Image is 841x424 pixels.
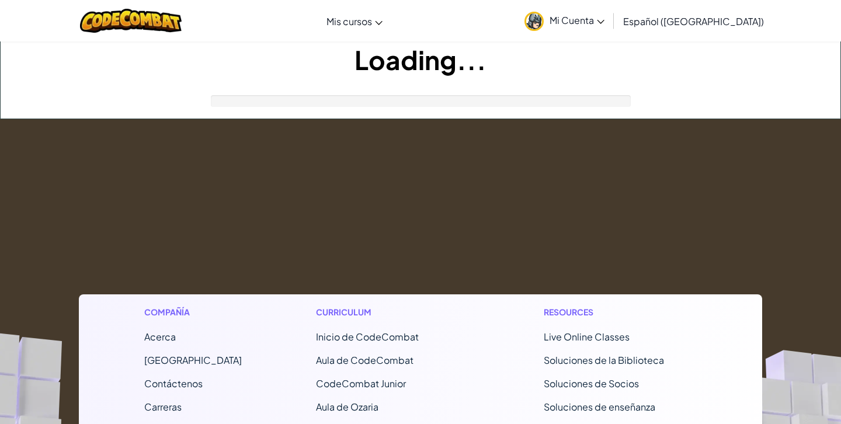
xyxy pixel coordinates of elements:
[524,12,544,31] img: avatar
[144,401,182,413] a: Carreras
[544,331,630,343] a: Live Online Classes
[144,377,203,390] span: Contáctenos
[316,306,470,318] h1: Curriculum
[316,331,419,343] span: Inicio de CodeCombat
[316,354,413,366] a: Aula de CodeCombat
[544,306,697,318] h1: Resources
[544,377,639,390] a: Soluciones de Socios
[326,15,372,27] span: Mis cursos
[316,377,406,390] a: CodeCombat Junior
[144,306,242,318] h1: Compañía
[1,41,840,78] h1: Loading...
[144,354,242,366] a: [GEOGRAPHIC_DATA]
[623,15,764,27] span: Español ([GEOGRAPHIC_DATA])
[316,401,378,413] a: Aula de Ozaria
[80,9,182,33] img: CodeCombat logo
[519,2,610,39] a: Mi Cuenta
[544,354,664,366] a: Soluciones de la Biblioteca
[321,5,388,37] a: Mis cursos
[617,5,770,37] a: Español ([GEOGRAPHIC_DATA])
[144,331,176,343] a: Acerca
[550,14,604,26] span: Mi Cuenta
[544,401,655,413] a: Soluciones de enseñanza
